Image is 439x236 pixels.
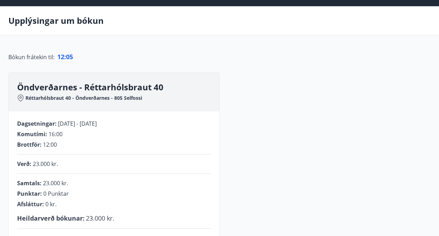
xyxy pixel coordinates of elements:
h3: Öndverðarnes - Réttarhólsbraut 40 [17,81,219,93]
span: Punktar : [17,190,42,197]
span: Komutími : [17,130,47,138]
span: Heildarverð bókunar : [17,214,85,222]
span: Verð : [17,160,31,168]
span: Dagsetningar : [17,120,57,127]
span: 23.000 kr. [86,214,114,222]
span: 0 Punktar [43,190,69,197]
span: 12 : [57,53,66,61]
span: 0 kr. [45,200,57,208]
span: 16:00 [49,130,63,138]
span: [DATE] - [DATE] [58,120,97,127]
span: Brottför : [17,141,42,148]
span: Réttarhólsbraut 40 - Öndverðarnes - 805 Selfossi [25,95,142,102]
span: Bókun frátekin til : [8,53,54,61]
span: Afsláttur : [17,200,44,208]
span: 05 [66,53,73,61]
p: Upplýsingar um bókun [8,15,104,27]
span: 23.000 kr. [33,160,58,168]
span: 12:00 [43,141,57,148]
span: 23.000 kr. [43,179,68,187]
span: Samtals : [17,179,42,187]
